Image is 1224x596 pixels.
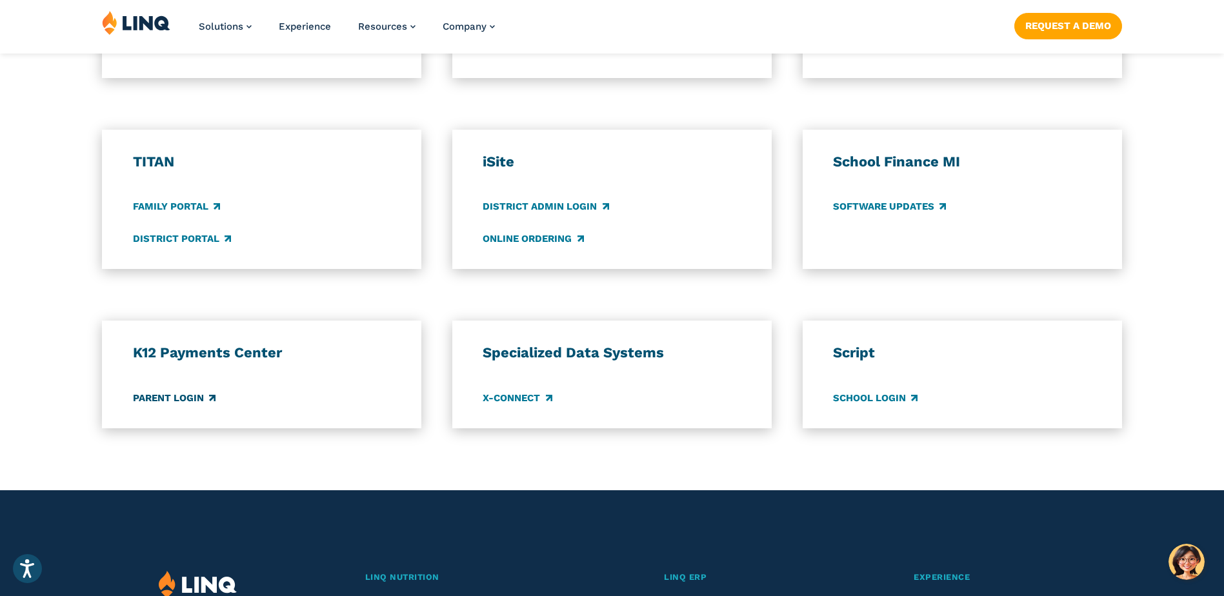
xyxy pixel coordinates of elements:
[133,344,391,362] h3: K12 Payments Center
[443,21,495,32] a: Company
[914,571,1065,584] a: Experience
[483,200,608,214] a: District Admin Login
[199,21,243,32] span: Solutions
[358,21,416,32] a: Resources
[133,153,391,171] h3: TITAN
[833,153,1091,171] h3: School Finance MI
[833,391,918,405] a: School Login
[1169,544,1205,580] button: Hello, have a question? Let’s chat.
[133,200,220,214] a: Family Portal
[483,153,741,171] h3: iSite
[199,21,252,32] a: Solutions
[483,344,741,362] h3: Specialized Data Systems
[664,572,707,582] span: LINQ ERP
[133,391,216,405] a: Parent Login
[199,10,495,53] nav: Primary Navigation
[664,571,847,584] a: LINQ ERP
[443,21,487,32] span: Company
[358,21,407,32] span: Resources
[833,344,1091,362] h3: Script
[483,391,552,405] a: X-Connect
[133,232,231,246] a: District Portal
[102,10,170,35] img: LINQ | K‑12 Software
[914,572,970,582] span: Experience
[483,232,583,246] a: Online Ordering
[365,572,439,582] span: LINQ Nutrition
[1014,10,1122,39] nav: Button Navigation
[279,21,331,32] a: Experience
[365,571,597,584] a: LINQ Nutrition
[833,200,946,214] a: Software Updates
[1014,13,1122,39] a: Request a Demo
